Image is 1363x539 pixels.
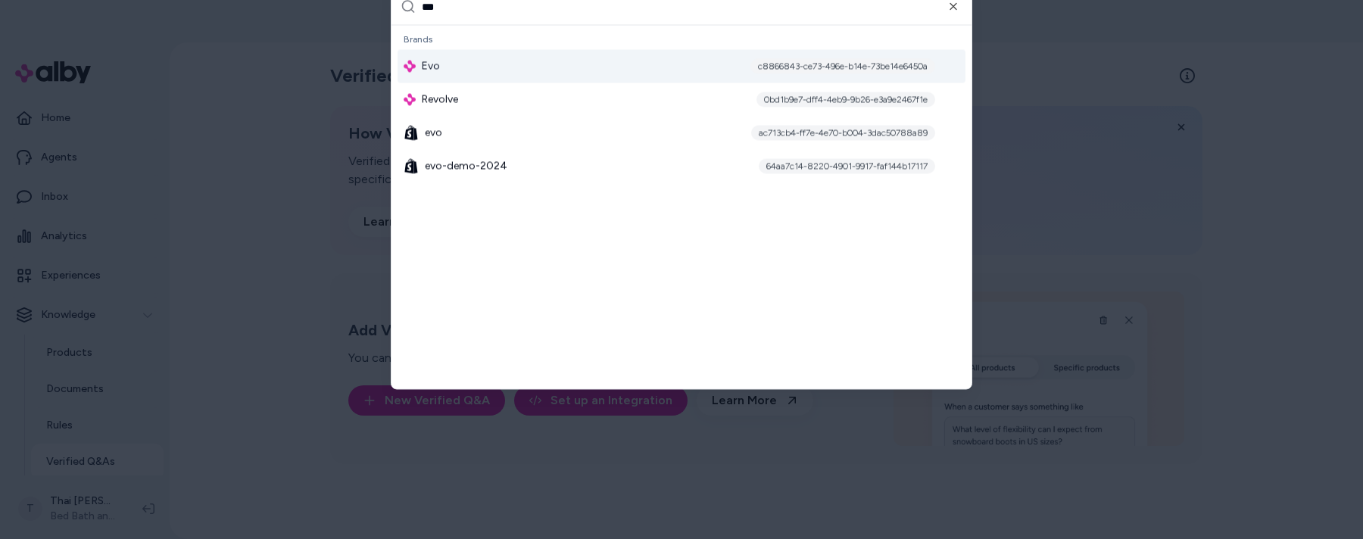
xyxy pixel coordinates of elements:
img: alby Logo [404,61,416,73]
div: 64aa7c14-8220-4901-9917-faf144b17117 [759,159,935,174]
div: c8866843-ce73-496e-b14e-73be14e6450a [750,59,935,74]
div: ac713cb4-ff7e-4e70-b004-3dac50788a89 [751,126,935,141]
div: Brands [398,29,965,50]
span: evo [425,126,442,141]
div: 0bd1b9e7-dff4-4eb9-9b26-e3a9e2467f1e [756,92,935,107]
span: Revolve [422,92,458,107]
span: evo-demo-2024 [425,159,507,174]
span: Evo [422,59,440,74]
div: Suggestions [391,26,972,389]
img: alby Logo [404,94,416,106]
